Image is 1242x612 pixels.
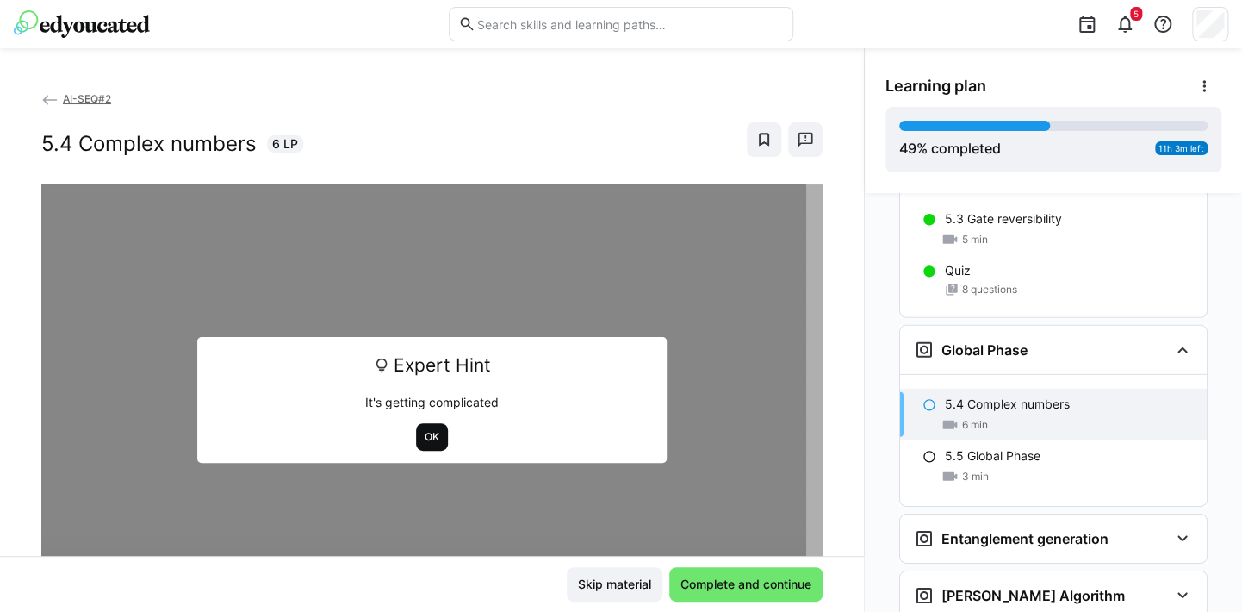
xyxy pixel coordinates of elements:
button: Complete and continue [669,567,823,602]
p: 5.5 Global Phase [945,447,1040,465]
span: 5 min [962,233,988,247]
span: 6 min [962,418,988,432]
p: 5.3 Gate reversibility [945,210,1062,228]
h3: Entanglement generation [941,530,1108,547]
span: 6 LP [272,135,298,153]
h3: [PERSON_NAME] Algorithm [941,587,1125,604]
button: Skip material [567,567,662,602]
span: Skip material [575,576,654,593]
span: Learning plan [885,77,986,96]
p: Quiz [945,262,971,279]
input: Search skills and learning paths… [475,16,784,32]
button: OK [416,423,448,451]
span: 3 min [962,470,989,484]
p: 5.4 Complex numbers [945,396,1070,413]
p: It's getting complicated [209,394,654,411]
span: 8 questions [962,283,1017,297]
span: 11h 3m left [1158,143,1204,153]
span: Expert Hint [394,349,491,382]
span: AI-SEQ#2 [63,92,111,105]
span: 49 [899,140,916,157]
h3: Global Phase [941,341,1028,359]
span: OK [423,430,441,444]
h2: 5.4 Complex numbers [41,131,257,157]
span: 5 [1133,9,1139,19]
a: AI-SEQ#2 [41,92,111,105]
span: Complete and continue [678,576,814,593]
div: % completed [899,138,1001,159]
